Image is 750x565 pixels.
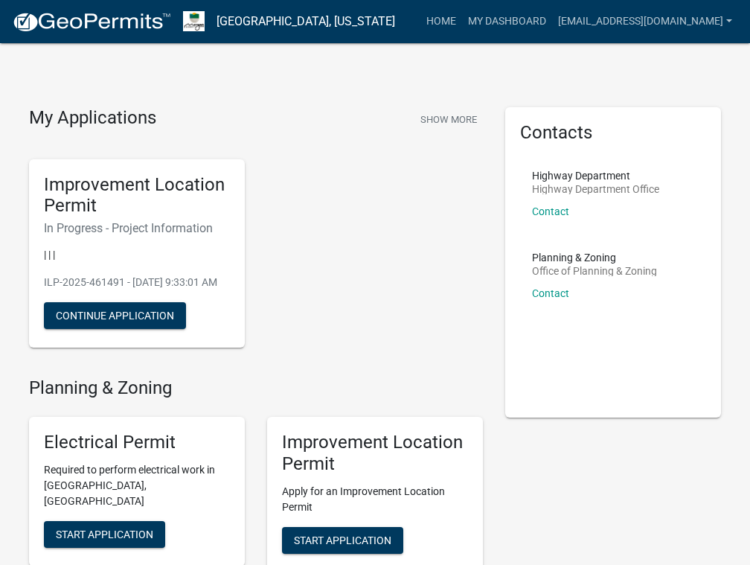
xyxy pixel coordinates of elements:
span: Start Application [294,534,391,546]
h5: Improvement Location Permit [44,174,230,217]
a: Contact [532,205,569,217]
h5: Electrical Permit [44,432,230,453]
a: Contact [532,287,569,299]
h4: Planning & Zoning [29,377,483,399]
p: Planning & Zoning [532,252,657,263]
p: Office of Planning & Zoning [532,266,657,276]
p: Apply for an Improvement Location Permit [282,484,468,515]
p: ILP-2025-461491 - [DATE] 9:33:01 AM [44,275,230,290]
p: Highway Department Office [532,184,659,194]
p: Highway Department [532,170,659,181]
h5: Contacts [520,122,706,144]
span: Start Application [56,528,153,540]
img: Morgan County, Indiana [183,11,205,31]
button: Start Application [44,521,165,548]
h6: In Progress - Project Information [44,221,230,235]
p: Required to perform electrical work in [GEOGRAPHIC_DATA], [GEOGRAPHIC_DATA] [44,462,230,509]
h4: My Applications [29,107,156,130]
button: Continue Application [44,302,186,329]
button: Show More [414,107,483,132]
h5: Improvement Location Permit [282,432,468,475]
a: [GEOGRAPHIC_DATA], [US_STATE] [217,9,395,34]
a: Home [420,7,462,36]
button: Start Application [282,527,403,554]
p: | | | [44,247,230,263]
a: My Dashboard [462,7,552,36]
a: [EMAIL_ADDRESS][DOMAIN_NAME] [552,7,738,36]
